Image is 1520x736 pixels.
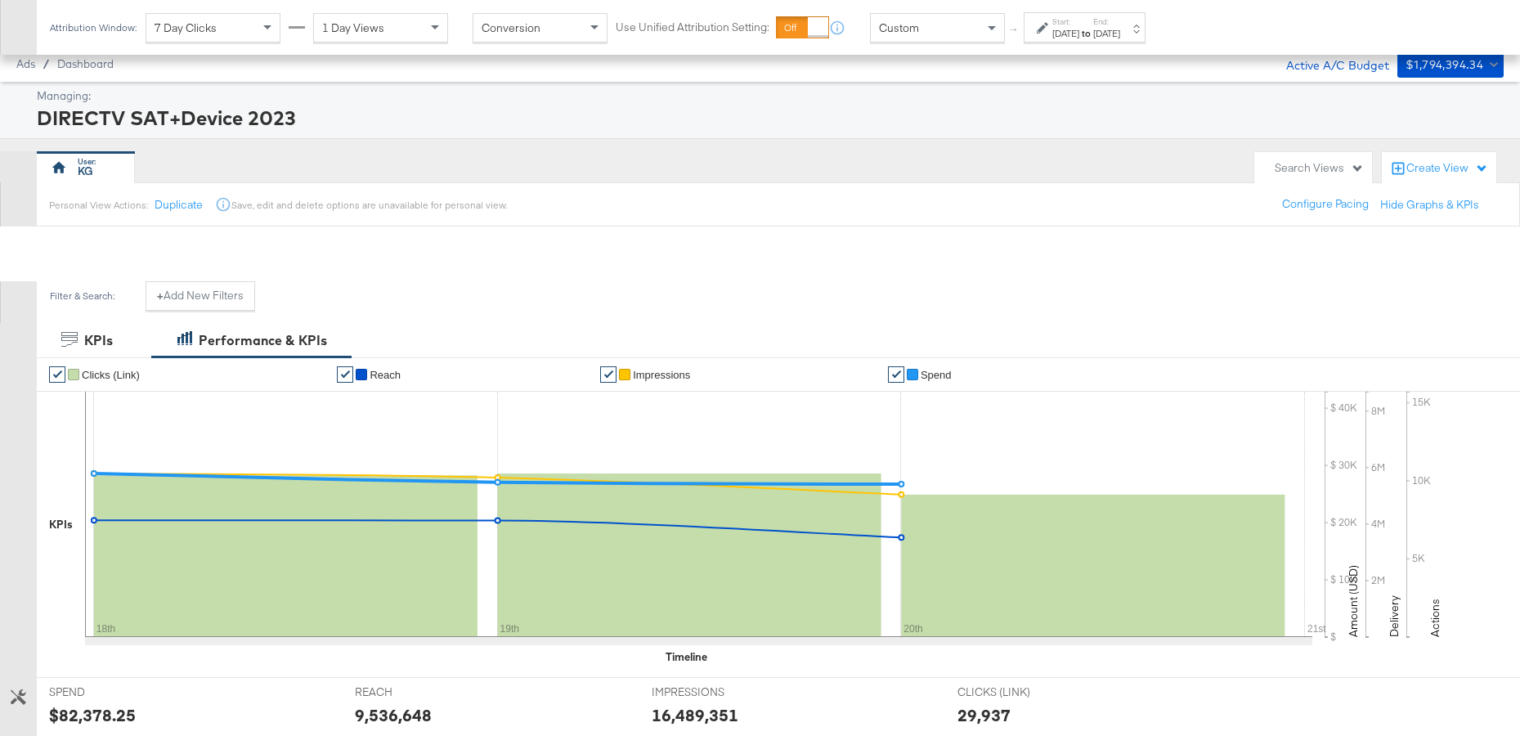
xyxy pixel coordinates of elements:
[1387,595,1401,637] text: Delivery
[633,369,690,381] span: Impressions
[1007,28,1022,34] span: ↑
[1079,27,1093,39] strong: to
[37,104,1500,132] div: DIRECTV SAT+Device 2023
[1380,197,1479,213] button: Hide Graphs & KPIs
[355,684,478,700] span: REACH
[1093,27,1120,40] div: [DATE]
[1406,160,1488,177] div: Create View
[155,197,203,213] button: Duplicate
[84,331,113,350] div: KPIs
[666,649,707,665] div: Timeline
[1269,52,1389,76] div: Active A/C Budget
[78,164,93,179] div: KG
[1346,565,1361,637] text: Amount (USD)
[1271,190,1380,219] button: Configure Pacing
[16,57,35,70] span: Ads
[322,20,384,35] span: 1 Day Views
[49,703,136,727] div: $82,378.25
[1397,52,1504,78] button: $1,794,394.34
[82,369,140,381] span: Clicks (Link)
[57,57,114,70] a: Dashboard
[1406,55,1483,75] div: $1,794,394.34
[49,517,73,532] div: KPIs
[49,684,172,700] span: SPEND
[155,20,217,35] span: 7 Day Clicks
[49,366,65,383] a: ✔
[652,684,774,700] span: IMPRESSIONS
[652,703,738,727] div: 16,489,351
[1428,599,1442,637] text: Actions
[600,366,617,383] a: ✔
[157,288,164,303] strong: +
[1093,16,1120,27] label: End:
[482,20,540,35] span: Conversion
[879,20,919,35] span: Custom
[146,281,255,311] button: +Add New Filters
[35,57,57,70] span: /
[370,369,401,381] span: Reach
[1052,16,1079,27] label: Start:
[616,20,769,35] label: Use Unified Attribution Setting:
[337,366,353,383] a: ✔
[49,290,115,302] div: Filter & Search:
[888,366,904,383] a: ✔
[37,88,1500,104] div: Managing:
[921,369,952,381] span: Spend
[199,331,327,350] div: Performance & KPIs
[49,22,137,34] div: Attribution Window:
[1275,160,1364,176] div: Search Views
[355,703,432,727] div: 9,536,648
[957,684,1080,700] span: CLICKS (LINK)
[1052,27,1079,40] div: [DATE]
[49,199,148,212] div: Personal View Actions:
[957,703,1011,727] div: 29,937
[231,199,507,212] div: Save, edit and delete options are unavailable for personal view.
